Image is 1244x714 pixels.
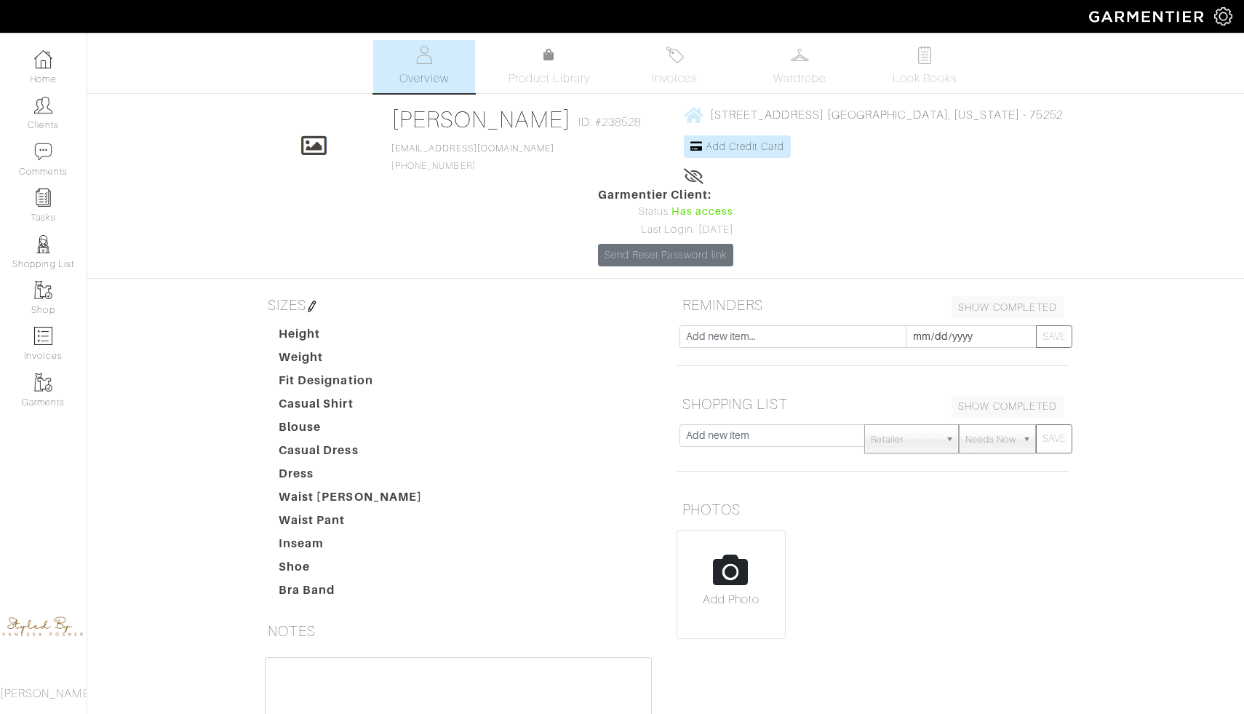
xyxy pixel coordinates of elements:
dt: Fit Designation [268,372,434,395]
button: SAVE [1036,424,1072,453]
a: Look Books [874,40,976,93]
h5: SIZES [262,290,655,320]
input: Add new item [679,424,865,447]
img: todo-9ac3debb85659649dc8f770b8b6100bb5dab4b48dedcbae339e5042a72dfd3cc.svg [916,46,934,64]
img: wardrobe-487a4870c1b7c33e795ec22d11cfc2ed9d08956e64fb3008fe2437562e282088.svg [791,46,809,64]
a: Overview [373,40,475,93]
dt: Waist [PERSON_NAME] [268,488,434,512]
span: Invoices [652,70,696,87]
img: pen-cf24a1663064a2ec1b9c1bd2387e9de7a2fa800b781884d57f21acf72779bad2.png [306,301,318,312]
a: [EMAIL_ADDRESS][DOMAIN_NAME] [391,143,554,154]
dt: Casual Dress [268,442,434,465]
img: comment-icon-a0a6a9ef722e966f86d9cbdc48e553b5cf19dbc54f86b18d962a5391bc8f6eb6.png [34,143,52,161]
dt: Shoe [268,558,434,582]
dt: Height [268,325,434,349]
span: Add Credit Card [706,140,784,152]
a: SHOW COMPLETED [952,395,1064,418]
h5: NOTES [262,616,655,646]
img: orders-icon-0abe47150d42831381b5fb84f609e132dff9fe21cb692f30cb5eec754e2cba89.png [34,327,52,345]
img: garments-icon-b7da505a4dc4fd61783c78ac3ca0ef83fa9d6f193b1c9dc38574b1d14d53ca28.png [34,373,52,392]
span: ID: #238528 [578,114,642,131]
img: dashboard-icon-dbcd8f5a0b271acd01030246c82b418ddd0df26cd7fceb0bd07c9910d44c42f6.png [34,50,52,68]
span: Product Library [509,70,591,87]
span: Overview [399,70,448,87]
span: Garmentier Client: [598,186,733,204]
button: SAVE [1036,325,1072,348]
a: Send Reset Password link [598,244,733,266]
div: Last Login: [DATE] [598,222,733,238]
span: Has access [671,204,734,220]
h5: REMINDERS [677,290,1069,320]
dt: Blouse [268,419,434,442]
span: Wardrobe [773,70,826,87]
h5: SHOPPING LIST [677,389,1069,419]
a: Invoices [623,40,725,93]
span: [STREET_ADDRESS] [GEOGRAPHIC_DATA], [US_STATE] - 75252 [710,108,1063,122]
dt: Casual Shirt [268,395,434,419]
span: Needs Now [965,425,1016,454]
span: [PHONE_NUMBER] [391,143,554,171]
a: Product Library [498,47,600,87]
img: garments-icon-b7da505a4dc4fd61783c78ac3ca0ef83fa9d6f193b1c9dc38574b1d14d53ca28.png [34,281,52,299]
dt: Waist Pant [268,512,434,535]
h5: PHOTOS [677,495,1069,524]
img: clients-icon-6bae9207a08558b7cb47a8932f037763ab4055f8c8b6bfacd5dc20c3e0201464.png [34,96,52,114]
span: Look Books [893,70,957,87]
dt: Inseam [268,535,434,558]
span: Retailer [871,425,939,454]
a: SHOW COMPLETED [952,296,1064,319]
dt: Bra Band [268,582,434,605]
img: basicinfo-40fd8af6dae0f16599ec9e87c0ef1c0a1fdea2edbe929e3d69a839185d80c458.svg [415,46,434,64]
img: garmentier-logo-header-white-b43fb05a5012e4ada735d5af1a66efaba907eab6374d6393d1fbf88cb4ef424d.png [1082,4,1214,29]
a: Add Credit Card [684,135,791,158]
dt: Dress [268,465,434,488]
dt: Weight [268,349,434,372]
a: [STREET_ADDRESS] [GEOGRAPHIC_DATA], [US_STATE] - 75252 [684,106,1063,124]
a: Wardrobe [749,40,850,93]
div: Status: [598,204,733,220]
a: [PERSON_NAME] [391,106,571,132]
img: gear-icon-white-bd11855cb880d31180b6d7d6211b90ccbf57a29d726f0c71d8c61bd08dd39cc2.png [1214,7,1232,25]
img: orders-27d20c2124de7fd6de4e0e44c1d41de31381a507db9b33961299e4e07d508b8c.svg [666,46,684,64]
img: reminder-icon-8004d30b9f0a5d33ae49ab947aed9ed385cf756f9e5892f1edd6e32f2345188e.png [34,189,52,207]
input: Add new item... [679,325,906,348]
img: stylists-icon-eb353228a002819b7ec25b43dbf5f0378dd9e0616d9560372ff212230b889e62.png [34,235,52,253]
